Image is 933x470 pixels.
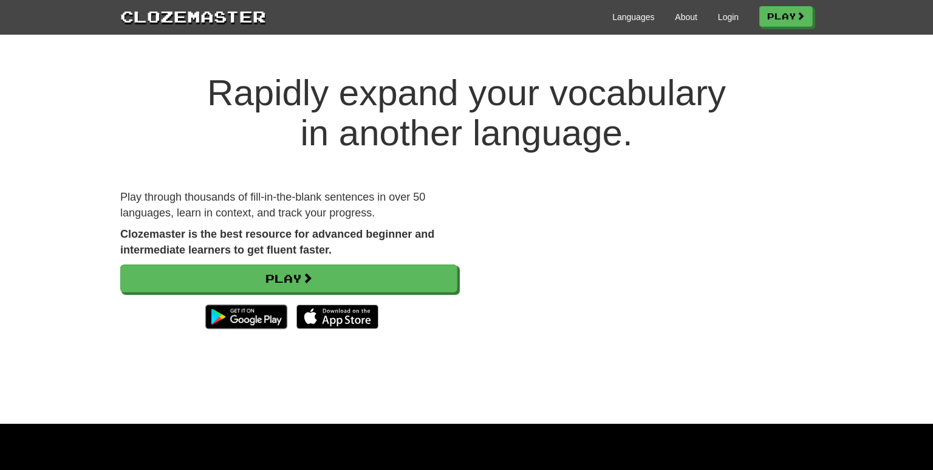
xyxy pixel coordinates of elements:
a: Clozemaster [120,5,266,27]
a: About [675,11,697,23]
p: Play through thousands of fill-in-the-blank sentences in over 50 languages, learn in context, and... [120,190,457,221]
img: Get it on Google Play [199,299,293,335]
a: Login [718,11,739,23]
a: Play [759,6,813,27]
a: Languages [612,11,654,23]
strong: Clozemaster is the best resource for advanced beginner and intermediate learners to get fluent fa... [120,228,434,256]
img: Download_on_the_App_Store_Badge_US-UK_135x40-25178aeef6eb6b83b96f5f2d004eda3bffbb37122de64afbaef7... [296,305,378,329]
a: Play [120,264,457,292]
